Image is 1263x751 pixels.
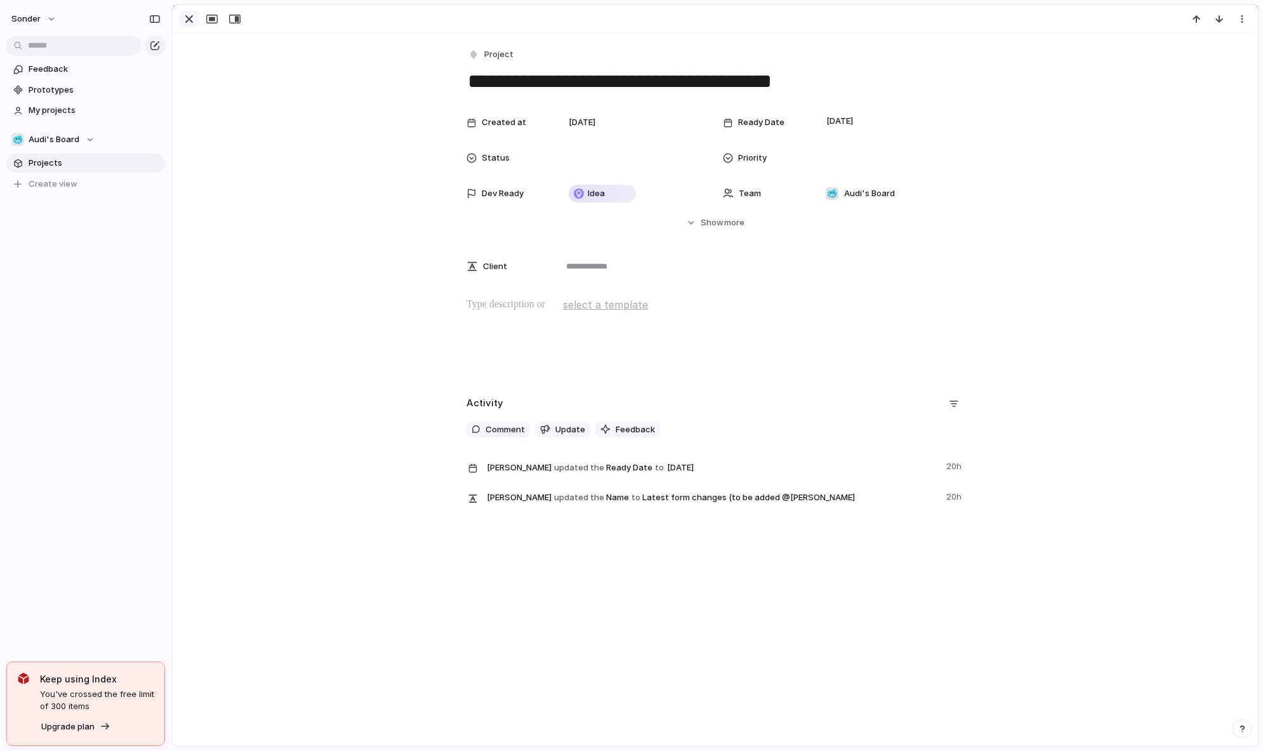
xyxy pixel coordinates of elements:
[588,187,605,200] span: Idea
[29,84,161,96] span: Prototypes
[11,13,41,25] span: sonder
[40,688,154,713] span: You've crossed the free limit of 300 items
[595,422,660,438] button: Feedback
[555,423,585,436] span: Update
[29,157,161,169] span: Projects
[6,154,165,173] a: Projects
[823,114,857,129] span: [DATE]
[616,423,655,436] span: Feedback
[487,488,939,506] span: Name Latest form changes (to be added @[PERSON_NAME]
[6,9,63,29] button: sonder
[466,396,503,411] h2: Activity
[466,211,964,234] button: Showmore
[6,175,165,194] button: Create view
[554,462,604,474] span: updated the
[554,491,604,504] span: updated the
[631,491,640,504] span: to
[487,458,939,477] span: Ready Date
[487,462,552,474] span: [PERSON_NAME]
[569,116,595,129] span: [DATE]
[6,60,165,79] a: Feedback
[29,133,79,146] span: Audi's Board
[465,46,517,64] button: Project
[11,133,24,146] div: 🥶
[483,260,507,273] span: Client
[40,672,154,686] span: Keep using Index
[739,187,761,200] span: Team
[37,718,114,736] button: Upgrade plan
[487,491,552,504] span: [PERSON_NAME]
[29,104,161,117] span: My projects
[466,422,530,438] button: Comment
[41,721,95,733] span: Upgrade plan
[484,48,513,61] span: Project
[482,187,524,200] span: Dev Ready
[6,130,165,149] button: 🥶Audi's Board
[844,187,895,200] span: Audi's Board
[738,116,784,129] span: Ready Date
[29,63,161,76] span: Feedback
[482,152,510,164] span: Status
[738,152,767,164] span: Priority
[946,458,964,473] span: 20h
[6,81,165,100] a: Prototypes
[946,488,964,503] span: 20h
[535,422,590,438] button: Update
[561,295,650,314] button: select a template
[563,297,648,312] span: select a template
[486,423,525,436] span: Comment
[826,187,838,200] div: 🥶
[664,460,698,475] span: [DATE]
[701,216,724,229] span: Show
[29,178,77,190] span: Create view
[724,216,744,229] span: more
[6,101,165,120] a: My projects
[655,462,664,474] span: to
[482,116,526,129] span: Created at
